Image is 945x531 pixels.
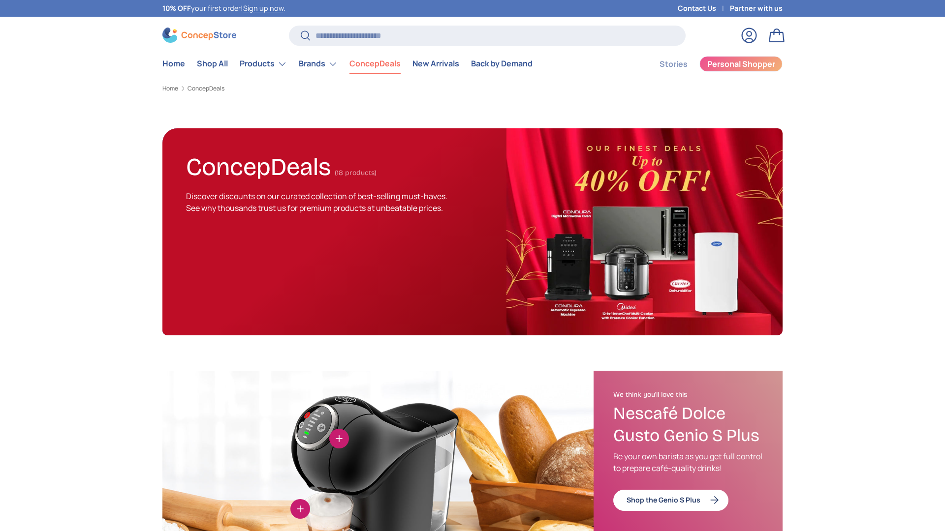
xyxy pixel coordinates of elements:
a: Shop the Genio S Plus [613,490,728,511]
a: Home [162,86,178,91]
a: ConcepDeals [188,86,224,91]
p: Be your own barista as you get full control to prepare café-quality drinks! [613,450,763,474]
a: Brands [299,54,338,74]
h1: ConcepDeals [186,148,331,181]
summary: Brands [293,54,344,74]
nav: Secondary [636,54,783,74]
summary: Products [234,54,293,74]
strong: 10% OFF [162,3,191,13]
a: Stories [660,55,688,74]
h3: Nescafé Dolce Gusto Genio S Plus [613,403,763,447]
a: Back by Demand [471,54,533,73]
a: Products [240,54,287,74]
nav: Primary [162,54,533,74]
a: Personal Shopper [699,56,783,72]
h2: We think you'll love this [613,390,763,399]
span: (18 products) [335,169,377,177]
a: New Arrivals [412,54,459,73]
nav: Breadcrumbs [162,84,783,93]
a: Home [162,54,185,73]
a: Shop All [197,54,228,73]
a: Sign up now [243,3,283,13]
p: your first order! . [162,3,285,14]
span: Personal Shopper [707,60,775,68]
span: Discover discounts on our curated collection of best-selling must-haves. See why thousands trust ... [186,191,447,213]
a: Contact Us [678,3,730,14]
a: Partner with us [730,3,783,14]
a: ConcepDeals [349,54,401,73]
img: ConcepStore [162,28,236,43]
img: ConcepDeals [506,128,783,335]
